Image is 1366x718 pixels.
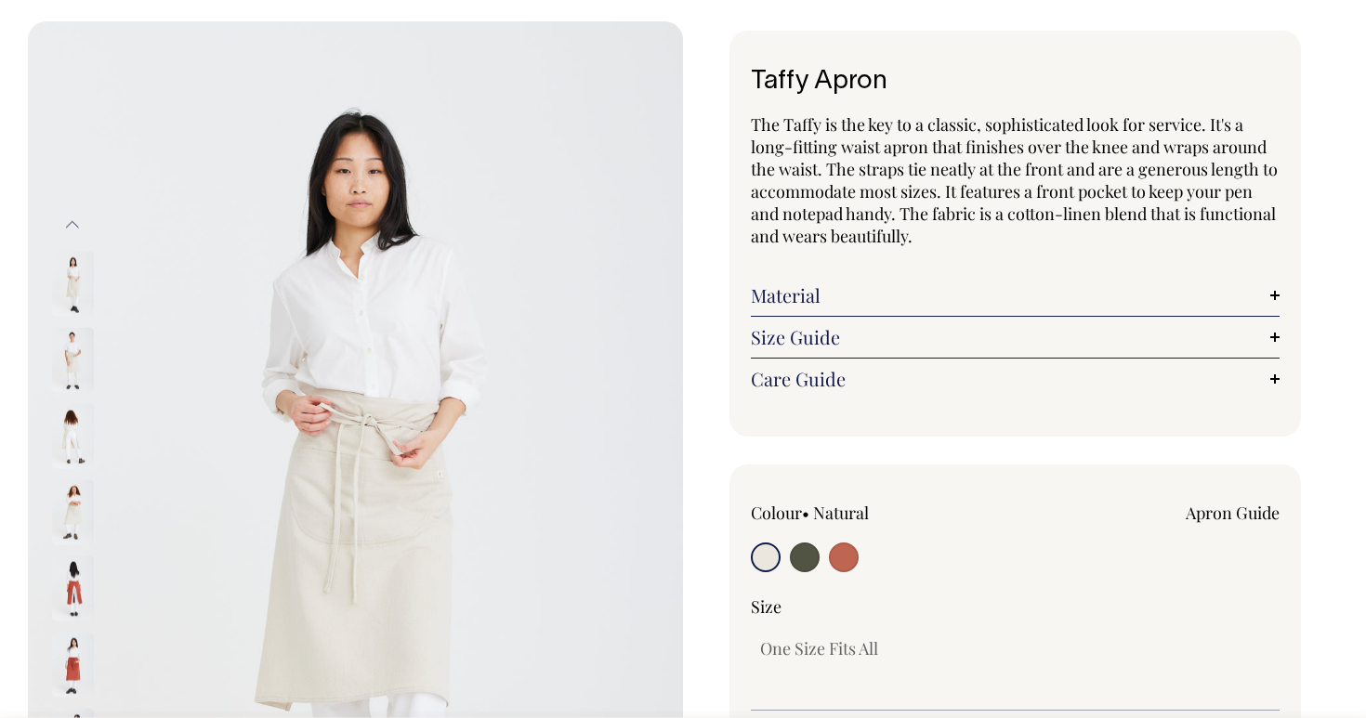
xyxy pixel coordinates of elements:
[59,204,86,246] button: Previous
[751,632,887,665] input: One Size Fits All
[760,637,878,659] span: One Size Fits All
[52,327,94,392] img: natural
[751,595,1280,618] div: Size
[52,555,94,620] img: rust
[52,632,94,697] img: rust
[1186,502,1280,524] a: Apron Guide
[802,502,809,524] span: •
[751,502,963,524] div: Colour
[52,251,94,316] img: natural
[52,479,94,544] img: natural
[751,113,1278,247] span: The Taffy is the key to a classic, sophisticated look for service. It's a long-fitting waist apro...
[751,326,1280,348] a: Size Guide
[813,502,869,524] label: Natural
[52,403,94,468] img: natural
[751,368,1280,390] a: Care Guide
[751,284,1280,307] a: Material
[751,68,1280,97] h1: Taffy Apron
